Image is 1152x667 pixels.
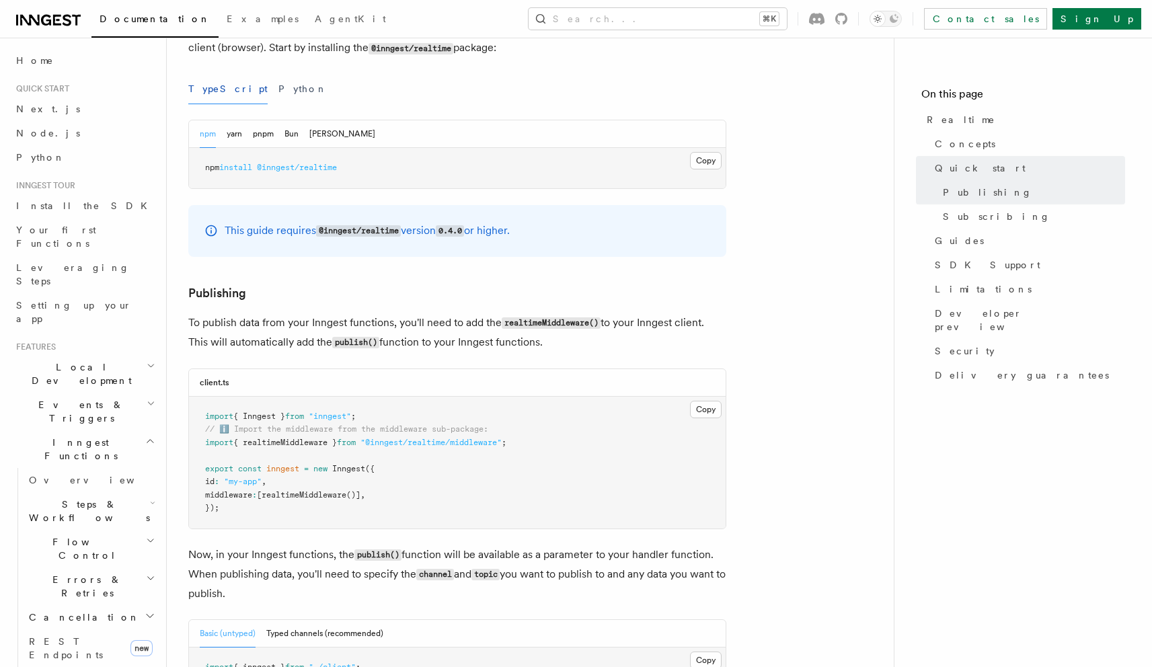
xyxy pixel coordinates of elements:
button: pnpm [253,120,274,148]
a: Next.js [11,97,158,121]
code: @inngest/realtime [316,225,401,237]
button: Python [278,74,328,104]
span: Setting up your app [16,300,132,324]
a: Publishing [937,180,1125,204]
a: Python [11,145,158,169]
span: Steps & Workflows [24,498,150,524]
button: Cancellation [24,605,158,629]
p: In this guide, we'll cover how to use realtime, publishing from an Inngest function and subscribi... [188,19,726,58]
span: : [215,477,219,486]
span: Documentation [100,13,210,24]
button: Events & Triggers [11,393,158,430]
span: // ℹ️ Import the middleware from the middleware sub-package: [205,424,488,434]
button: Bun [284,120,299,148]
span: Realtime [927,113,995,126]
code: realtimeMiddleware() [502,317,601,329]
span: import [205,411,233,421]
span: Guides [935,234,984,247]
span: Overview [29,475,167,485]
span: "inngest" [309,411,351,421]
span: Node.js [16,128,80,139]
a: REST Endpointsnew [24,629,158,667]
button: Typed channels (recommended) [266,620,383,648]
a: Sign Up [1052,8,1141,30]
button: Copy [690,152,722,169]
span: , [360,490,365,500]
code: channel [416,569,454,580]
a: Guides [929,229,1125,253]
span: REST Endpoints [29,636,103,660]
button: [PERSON_NAME] [309,120,375,148]
span: Quick start [935,161,1026,175]
span: Quick start [11,83,69,94]
a: Node.js [11,121,158,145]
button: Inngest Functions [11,430,158,468]
button: Search...⌘K [529,8,787,30]
a: Security [929,339,1125,363]
span: Flow Control [24,535,146,562]
code: @inngest/realtime [369,43,453,54]
span: , [262,477,266,486]
code: publish() [332,337,379,348]
span: Examples [227,13,299,24]
a: Publishing [188,284,246,303]
span: Inngest Functions [11,436,145,463]
h4: On this page [921,86,1125,108]
button: npm [200,120,216,148]
a: Leveraging Steps [11,256,158,293]
span: install [219,163,252,172]
span: import [205,438,233,447]
button: Copy [690,401,722,418]
span: @inngest/realtime [257,163,337,172]
span: new [130,640,153,656]
span: realtimeMiddleware [262,490,346,500]
code: publish() [354,549,401,561]
span: = [304,464,309,473]
span: Delivery guarantees [935,368,1109,382]
span: Limitations [935,282,1032,296]
span: { realtimeMiddleware } [233,438,337,447]
span: Cancellation [24,611,140,624]
button: Basic (untyped) [200,620,256,648]
button: yarn [227,120,242,148]
span: ; [351,411,356,421]
a: AgentKit [307,4,394,36]
span: export [205,464,233,473]
span: "@inngest/realtime/middleware" [360,438,502,447]
code: topic [471,569,500,580]
span: Inngest tour [11,180,75,191]
span: inngest [266,464,299,473]
h3: client.ts [200,377,229,388]
button: Errors & Retries [24,567,158,605]
span: Security [935,344,995,358]
span: SDK Support [935,258,1040,272]
span: Leveraging Steps [16,262,130,286]
a: Home [11,48,158,73]
span: AgentKit [315,13,386,24]
span: Home [16,54,54,67]
p: To publish data from your Inngest functions, you'll need to add the to your Inngest client. This ... [188,313,726,352]
a: Realtime [921,108,1125,132]
span: ; [502,438,506,447]
a: Setting up your app [11,293,158,331]
span: Developer preview [935,307,1125,333]
button: Local Development [11,355,158,393]
span: }); [205,503,219,512]
a: Developer preview [929,301,1125,339]
span: Events & Triggers [11,398,147,425]
a: Your first Functions [11,218,158,256]
button: Toggle dark mode [870,11,902,27]
span: const [238,464,262,473]
a: SDK Support [929,253,1125,277]
span: Local Development [11,360,147,387]
span: [ [257,490,262,500]
a: Quick start [929,156,1125,180]
a: Examples [219,4,307,36]
kbd: ⌘K [760,12,779,26]
span: Subscribing [943,210,1050,223]
span: npm [205,163,219,172]
span: "my-app" [224,477,262,486]
span: ({ [365,464,375,473]
a: Install the SDK [11,194,158,218]
span: new [313,464,328,473]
